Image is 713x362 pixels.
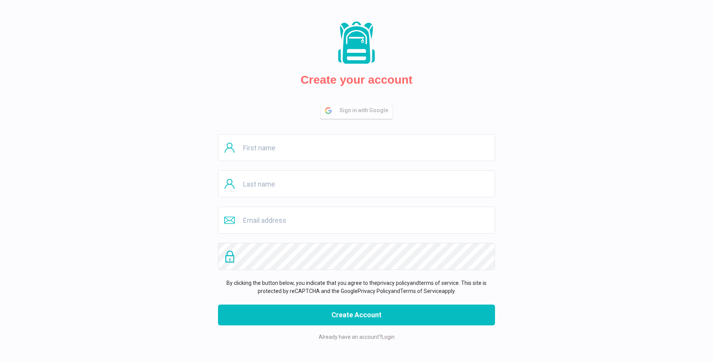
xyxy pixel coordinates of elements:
[218,207,495,234] input: Email address
[218,305,495,325] button: Create Account
[218,333,495,341] p: Already have an account?
[218,170,495,197] input: Last name
[358,288,391,294] a: Privacy Policy
[321,102,392,119] button: Sign in with Google
[377,280,410,286] a: privacy policy
[218,134,495,161] input: First name
[301,73,412,87] h2: Create your account
[340,103,392,118] span: Sign in with Google
[218,279,495,295] p: By clicking the button below, you indicate that you agree to the and . This site is protected by ...
[382,334,395,340] a: Login
[400,288,442,294] a: Terms of Service
[335,21,378,65] img: Packs logo
[419,280,459,286] a: terms of service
